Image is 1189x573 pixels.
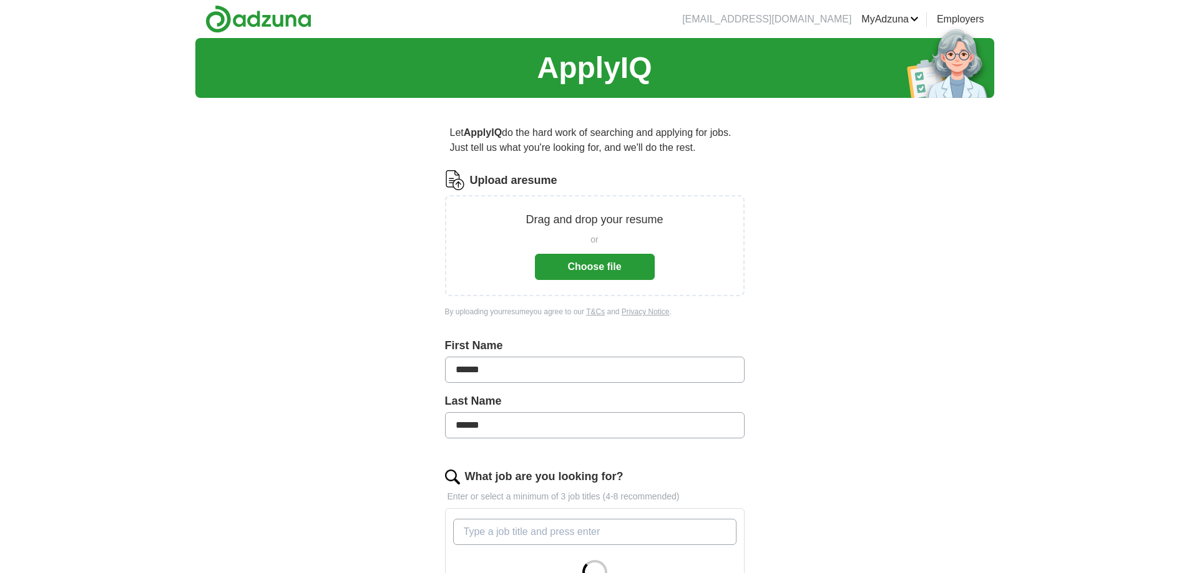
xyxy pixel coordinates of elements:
p: Enter or select a minimum of 3 job titles (4-8 recommended) [445,490,745,503]
a: Employers [937,12,984,27]
a: MyAdzuna [861,12,919,27]
label: First Name [445,337,745,354]
span: or [590,233,598,246]
li: [EMAIL_ADDRESS][DOMAIN_NAME] [682,12,851,27]
label: Last Name [445,393,745,410]
img: CV Icon [445,170,465,190]
strong: ApplyIQ [464,127,502,138]
img: Adzuna logo [205,5,311,33]
button: Choose file [535,254,655,280]
p: Drag and drop your resume [526,211,663,228]
input: Type a job title and press enter [453,519,736,545]
label: Upload a resume [470,172,557,189]
a: Privacy Notice [622,307,670,316]
div: By uploading your resume you agree to our and . [445,306,745,317]
img: search.png [445,469,460,484]
a: T&Cs [586,307,605,316]
h1: ApplyIQ [537,46,652,90]
p: Let do the hard work of searching and applying for jobs. Just tell us what you're looking for, an... [445,120,745,160]
label: What job are you looking for? [465,468,624,485]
